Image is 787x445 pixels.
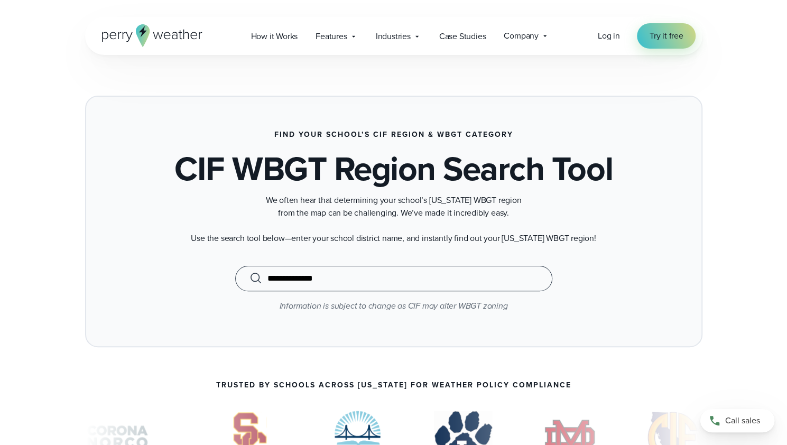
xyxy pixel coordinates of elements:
a: Case Studies [430,25,495,47]
span: How it Works [251,30,298,43]
span: Features [316,30,347,43]
h1: CIF WBGT Region Search Tool [174,152,613,186]
p: Information is subject to change as CIF may alter WBGT zoning [116,300,672,312]
span: Case Studies [439,30,486,43]
span: Company [504,30,539,42]
p: Trusted by Schools Across [US_STATE] for Weather Policy Compliance [216,381,571,390]
a: Call sales [700,409,774,432]
a: Log in [598,30,620,42]
h3: Find Your School’s CIF Region & WBGT Category [274,131,513,139]
span: Call sales [725,414,760,427]
span: Try it free [650,30,683,42]
p: Use the search tool below—enter your school district name, and instantly find out your [US_STATE]... [182,232,605,245]
a: Try it free [637,23,696,49]
p: We often hear that determining your school’s [US_STATE] WBGT region from the map can be challengi... [182,194,605,219]
a: How it Works [242,25,307,47]
span: Industries [376,30,411,43]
